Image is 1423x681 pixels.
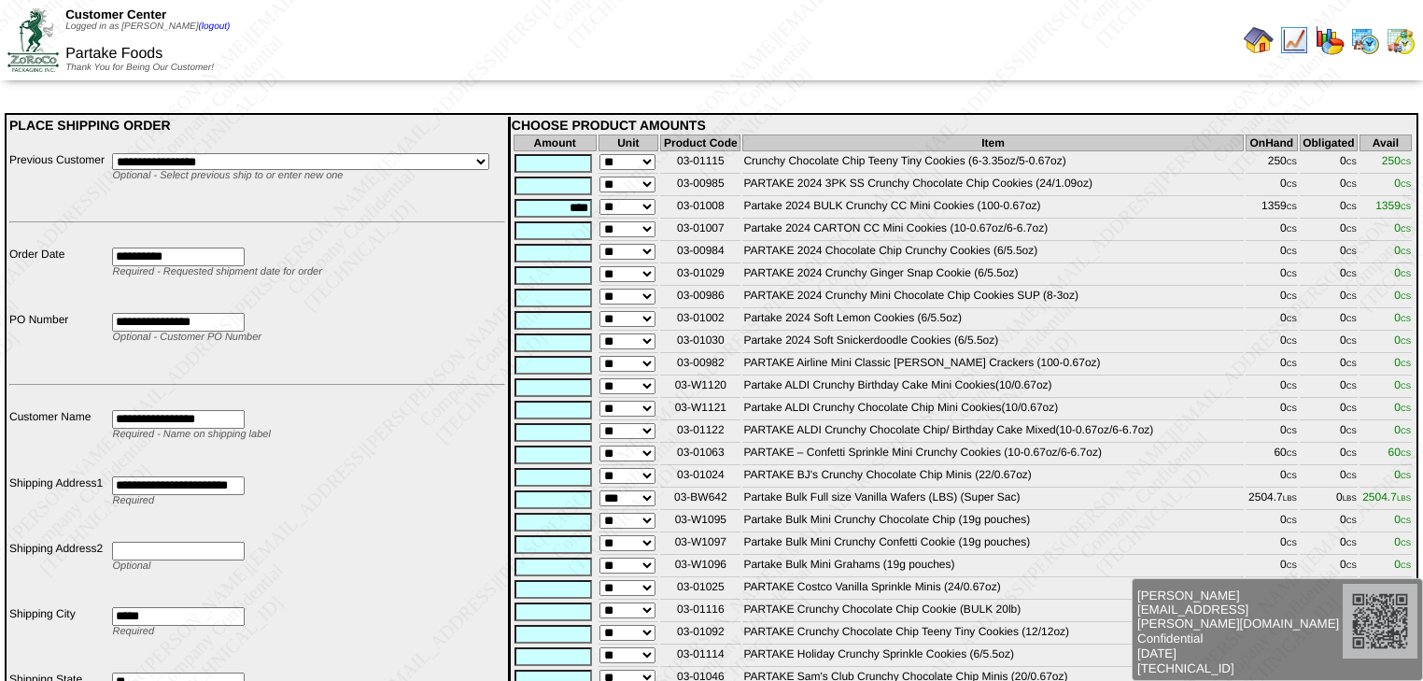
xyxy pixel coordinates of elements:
td: 0 [1246,333,1298,353]
td: 03-00985 [660,176,740,196]
td: 0 [1246,176,1298,196]
td: 250 [1246,153,1298,174]
td: 0 [1300,288,1358,308]
span: 250 [1382,154,1411,167]
td: 0 [1246,310,1298,331]
span: 0 [1394,535,1411,548]
td: 0 [1246,467,1298,488]
td: Partake Bulk Mini Crunchy Confetti Cookie (19g pouches) [742,534,1243,555]
span: CS [1346,404,1357,413]
span: 1359 [1375,199,1411,212]
span: CS [1287,539,1297,547]
td: 0 [1246,534,1298,555]
span: Thank You for Being Our Customer! [65,63,214,73]
span: CS [1401,225,1411,234]
span: Required - Requested shipment date for order [112,266,321,277]
span: CS [1401,203,1411,211]
span: CS [1287,180,1297,189]
td: Crunchy Chocolate Chip Teeny Tiny Cookies (6-3.35oz/5-0.67oz) [742,153,1243,174]
td: 0 [1246,400,1298,420]
th: OnHand [1246,135,1298,151]
span: 0 [1394,244,1411,257]
span: CS [1287,517,1297,525]
td: 0 [1300,153,1358,174]
td: 0 [1300,445,1358,465]
td: PARTAKE Crunchy Chocolate Chip Cookie (BULK 20lb) [742,602,1243,622]
td: 0 [1246,288,1298,308]
span: CS [1401,315,1411,323]
span: Partake Foods [65,46,162,62]
td: 0 [1300,377,1358,398]
span: CS [1401,158,1411,166]
span: CS [1346,158,1357,166]
span: CS [1346,337,1357,346]
img: line_graph.gif [1279,25,1309,55]
span: 2504.7 [1362,490,1411,504]
div: PLACE SHIPPING ORDER [9,118,505,133]
td: 0 [1246,422,1298,443]
td: 0 [1300,400,1358,420]
td: Partake 2024 Soft Lemon Cookies (6/5.5oz) [742,310,1243,331]
td: Partake 2024 CARTON CC Mini Cookies (10-0.67oz/6-6.7oz) [742,220,1243,241]
td: PARTAKE 2024 3PK SS Crunchy Chocolate Chip Cookies (24/1.09oz) [742,176,1243,196]
span: 0 [1394,378,1411,391]
span: 0 [1394,311,1411,324]
img: calendarinout.gif [1386,25,1416,55]
td: 0 [1300,355,1358,376]
span: 0 [1394,401,1411,414]
td: Shipping Address1 [8,475,109,539]
td: 03-01063 [660,445,740,465]
td: 03-01030 [660,333,740,353]
td: PARTAKE ALDI Crunchy Chocolate Chip/ Birthday Cake Mixed(10-0.67oz/6-6.7oz) [742,422,1243,443]
span: CS [1287,337,1297,346]
span: 0 [1394,333,1411,347]
span: CS [1346,203,1357,211]
span: CS [1346,539,1357,547]
th: Avail [1360,135,1412,151]
a: (logout) [198,21,230,32]
td: PARTAKE Crunchy Chocolate Chip Teeny Tiny Cookies (12/12oz) [742,624,1243,645]
span: CS [1287,292,1297,301]
td: 0 [1246,557,1298,577]
span: CS [1346,517,1357,525]
span: CS [1401,292,1411,301]
span: CS [1401,337,1411,346]
td: PARTAKE Costco Vanilla Sprinkle Minis (24/0.67oz) [742,579,1243,600]
td: 0 [1300,489,1358,510]
td: Order Date [8,247,109,310]
td: 0 [1246,377,1298,398]
td: 03-W1097 [660,534,740,555]
span: CS [1287,203,1297,211]
span: CS [1401,270,1411,278]
td: PARTAKE – Confetti Sprinkle Mini Crunchy Cookies (10-0.67oz/6-6.7oz) [742,445,1243,465]
th: Unit [599,135,659,151]
td: 0 [1246,220,1298,241]
td: 03-01029 [660,265,740,286]
span: CS [1401,517,1411,525]
span: CS [1346,315,1357,323]
td: Partake Bulk Mini Grahams (19g pouches) [742,557,1243,577]
td: 03-01008 [660,198,740,219]
img: graph.gif [1315,25,1345,55]
span: CS [1287,315,1297,323]
th: Obligated [1300,135,1358,151]
img: home.gif [1244,25,1274,55]
span: CS [1346,270,1357,278]
td: PARTAKE Airline Mini Classic [PERSON_NAME] Crackers (100-0.67oz) [742,355,1243,376]
td: Shipping Address2 [8,541,109,604]
span: CS [1346,248,1357,256]
td: 03-00984 [660,243,740,263]
span: 0 [1394,558,1411,571]
th: Item [742,135,1243,151]
td: 1359 [1246,198,1298,219]
span: [TECHNICAL_ID] [1137,661,1343,675]
td: 0 [1300,422,1358,443]
span: [DATE] [1137,646,1343,660]
span: CS [1401,449,1411,458]
td: 0 [1300,557,1358,577]
td: 03-00982 [660,355,740,376]
td: 03-01024 [660,467,740,488]
td: PARTAKE Holiday Crunchy Sprinkle Cookies (6/5.5oz) [742,646,1243,667]
td: 03-01122 [660,422,740,443]
td: 03-W1095 [660,512,740,532]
